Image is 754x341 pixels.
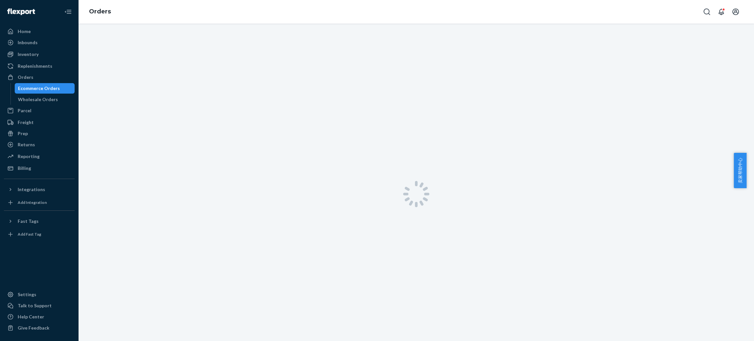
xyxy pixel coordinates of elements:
div: Integrations [18,186,45,193]
button: 卖家帮助中心 [734,153,746,188]
div: Inventory [18,51,39,58]
a: Wholesale Orders [15,94,75,105]
div: Billing [18,165,31,171]
a: Prep [4,128,75,139]
ol: breadcrumbs [84,2,116,21]
div: Replenishments [18,63,52,69]
img: Flexport logo [7,9,35,15]
a: Inbounds [4,37,75,48]
a: Reporting [4,151,75,162]
div: Home [18,28,31,35]
div: Prep [18,130,28,137]
a: Home [4,26,75,37]
div: Parcel [18,107,31,114]
div: Add Integration [18,200,47,205]
div: Wholesale Orders [18,96,58,103]
div: Ecommerce Orders [18,85,60,92]
div: Help Center [18,314,44,320]
div: Fast Tags [18,218,39,224]
button: Fast Tags [4,216,75,226]
button: Integrations [4,184,75,195]
div: Reporting [18,153,40,160]
div: Settings [18,291,36,298]
a: Add Fast Tag [4,229,75,240]
a: Talk to Support [4,300,75,311]
a: Replenishments [4,61,75,71]
div: Orders [18,74,33,81]
button: Open account menu [729,5,742,18]
a: Returns [4,139,75,150]
button: Open notifications [715,5,728,18]
button: Close Navigation [62,5,75,18]
div: Freight [18,119,34,126]
a: Settings [4,289,75,300]
a: Parcel [4,105,75,116]
button: Open Search Box [700,5,713,18]
div: Returns [18,141,35,148]
a: Ecommerce Orders [15,83,75,94]
button: Give Feedback [4,323,75,333]
div: Talk to Support [18,302,52,309]
a: Freight [4,117,75,128]
div: Add Fast Tag [18,231,41,237]
div: Give Feedback [18,325,49,331]
a: Help Center [4,312,75,322]
a: Orders [4,72,75,82]
a: Billing [4,163,75,173]
a: Inventory [4,49,75,60]
a: Orders [89,8,111,15]
a: Add Integration [4,197,75,208]
div: Inbounds [18,39,38,46]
